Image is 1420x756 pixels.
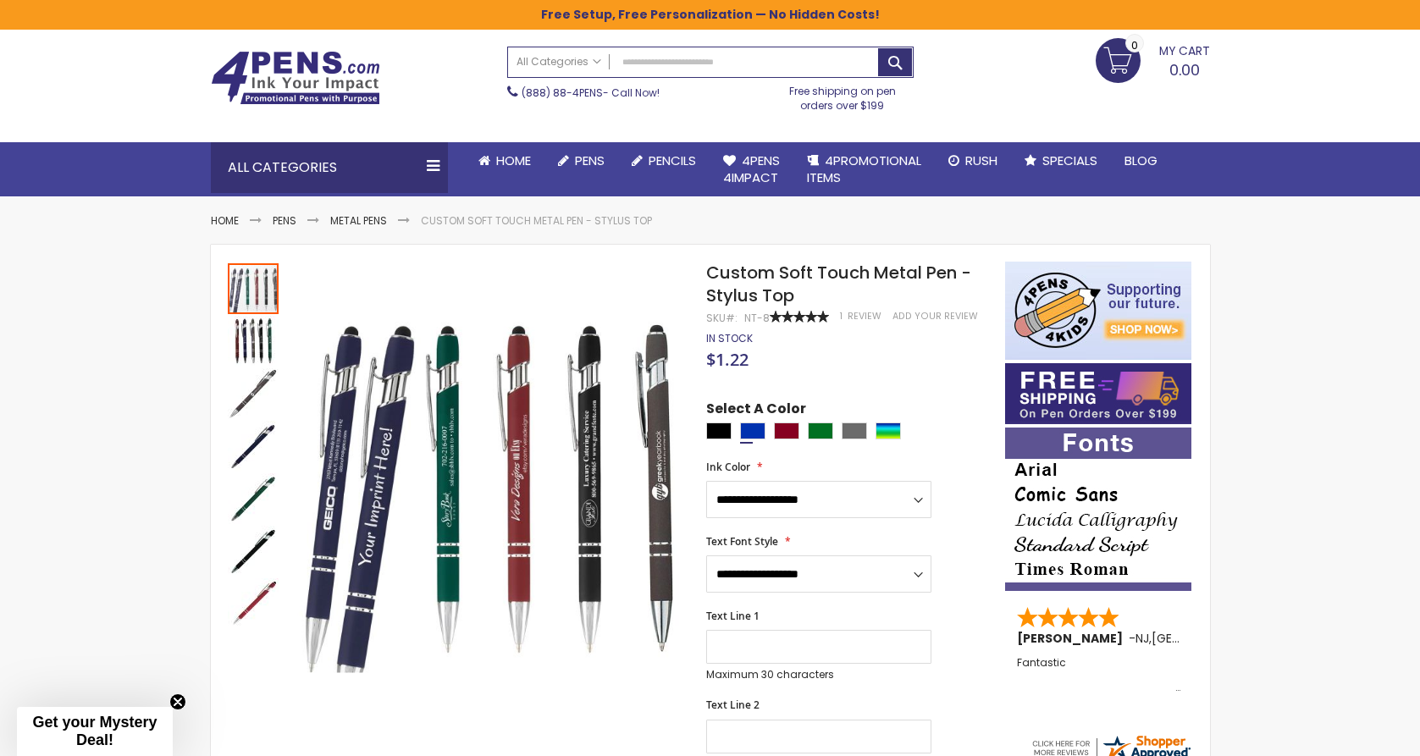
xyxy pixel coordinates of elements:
[297,285,684,672] img: Custom Soft Touch Metal Pen - Stylus Top
[465,142,544,179] a: Home
[1017,657,1181,693] div: Fantastic
[710,142,793,197] a: 4Pens4impact
[935,142,1011,179] a: Rush
[228,577,279,629] div: Custom Soft Touch Metal Pen - Stylus Top
[1005,363,1191,424] img: Free shipping on orders over $199
[1131,37,1138,53] span: 0
[793,142,935,197] a: 4PROMOTIONALITEMS
[228,472,280,524] div: Custom Soft Touch Metal Pen - Stylus Top
[228,314,280,367] div: Custom Soft Touch Metal Pen - Stylus Top
[211,213,239,228] a: Home
[1135,630,1149,647] span: NJ
[228,526,279,577] img: Custom Soft Touch Metal Pen - Stylus Top
[228,524,280,577] div: Custom Soft Touch Metal Pen - Stylus Top
[169,693,186,710] button: Close teaser
[228,578,279,629] img: Custom Soft Touch Metal Pen - Stylus Top
[1042,152,1097,169] span: Specials
[496,152,531,169] span: Home
[649,152,696,169] span: Pencils
[706,311,738,325] strong: SKU
[840,310,843,323] span: 1
[876,422,901,439] div: Assorted
[723,152,780,186] span: 4Pens 4impact
[508,47,610,75] a: All Categories
[807,152,921,186] span: 4PROMOTIONAL ITEMS
[706,422,732,439] div: Black
[618,142,710,179] a: Pencils
[808,422,833,439] div: Green
[706,332,753,345] div: Availability
[840,310,884,323] a: 1 Review
[17,707,173,756] div: Get your Mystery Deal!Close teaser
[211,142,448,193] div: All Categories
[228,316,279,367] img: Custom Soft Touch Metal Pen - Stylus Top
[770,311,829,323] div: 100%
[517,55,601,69] span: All Categories
[228,419,280,472] div: Custom Soft Touch Metal Pen - Stylus Top
[706,460,750,474] span: Ink Color
[1124,152,1158,169] span: Blog
[421,214,652,228] li: Custom Soft Touch Metal Pen - Stylus Top
[1111,142,1171,179] a: Blog
[228,262,280,314] div: Custom Soft Touch Metal Pen - Stylus Top
[1017,630,1129,647] span: [PERSON_NAME]
[228,421,279,472] img: Custom Soft Touch Metal Pen - Stylus Top
[774,422,799,439] div: Burgundy
[522,86,603,100] a: (888) 88-4PENS
[892,310,978,323] a: Add Your Review
[848,310,881,323] span: Review
[706,698,760,712] span: Text Line 2
[544,142,618,179] a: Pens
[211,51,380,105] img: 4Pens Custom Pens and Promotional Products
[32,714,157,748] span: Get your Mystery Deal!
[273,213,296,228] a: Pens
[706,331,753,345] span: In stock
[228,368,279,419] img: Custom Soft Touch Metal Pen - Stylus Top
[706,261,971,307] span: Custom Soft Touch Metal Pen - Stylus Top
[842,422,867,439] div: Grey
[1129,630,1276,647] span: - ,
[1169,59,1200,80] span: 0.00
[965,152,997,169] span: Rush
[706,348,749,371] span: $1.22
[1005,428,1191,591] img: font-personalization-examples
[1005,262,1191,360] img: 4pens 4 kids
[1152,630,1276,647] span: [GEOGRAPHIC_DATA]
[1011,142,1111,179] a: Specials
[1096,38,1210,80] a: 0.00 0
[744,312,770,325] div: NT-8
[330,213,387,228] a: Metal Pens
[522,86,660,100] span: - Call Now!
[771,78,914,112] div: Free shipping on pen orders over $199
[228,473,279,524] img: Custom Soft Touch Metal Pen - Stylus Top
[706,668,931,682] p: Maximum 30 characters
[575,152,605,169] span: Pens
[706,534,778,549] span: Text Font Style
[740,422,765,439] div: Blue
[228,367,280,419] div: Custom Soft Touch Metal Pen - Stylus Top
[706,609,760,623] span: Text Line 1
[706,400,806,422] span: Select A Color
